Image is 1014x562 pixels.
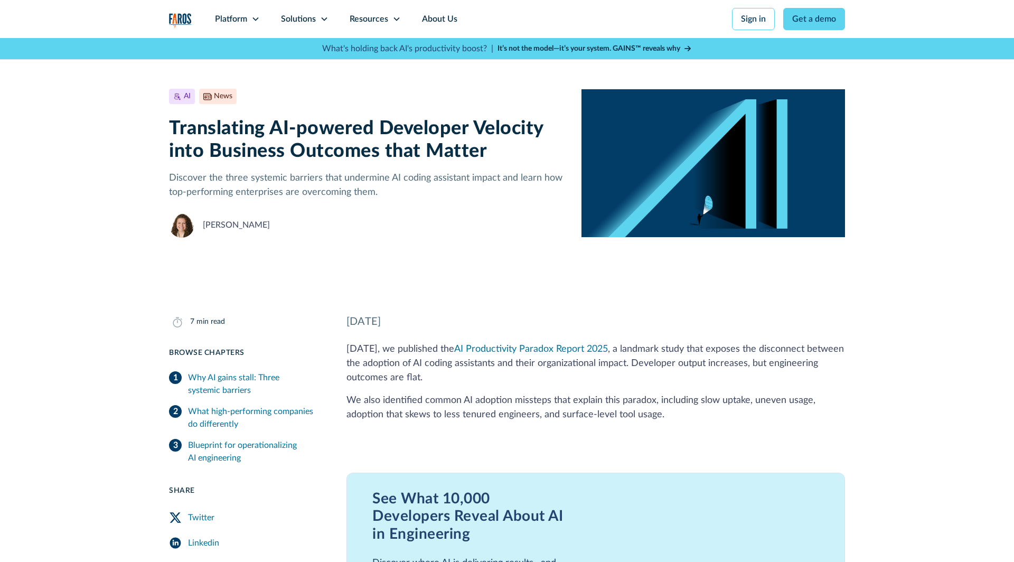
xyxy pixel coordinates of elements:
strong: It’s not the model—it’s your system. GAINS™ reveals why [497,45,680,52]
div: [DATE] [346,314,845,330]
p: What's holding back AI's productivity boost? | [322,42,493,55]
div: Solutions [281,13,316,25]
img: Logo of the analytics and reporting company Faros. [169,13,192,28]
div: What high-performing companies do differently [188,405,321,430]
a: Sign in [732,8,775,30]
div: min read [196,316,225,327]
div: Blueprint for operationalizing AI engineering [188,439,321,464]
h1: Translating AI-powered Developer Velocity into Business Outcomes that Matter [169,117,565,163]
div: Browse Chapters [169,348,321,359]
img: A dark blue background with the letters AI appearing to be walls, with a person walking through t... [581,89,845,238]
div: Why AI gains stall: Three systemic barriers [188,371,321,397]
div: See What 10,000 Developers Reveal About AI in Engineering [372,490,570,544]
a: AI Productivity Paradox Report 2025 [454,344,608,354]
a: LinkedIn Share [169,530,321,556]
div: Platform [215,13,247,25]
a: home [169,13,192,28]
img: Neely Dunlap [169,212,194,238]
a: Get a demo [783,8,845,30]
div: News [214,91,232,102]
a: It’s not the model—it’s your system. GAINS™ reveals why [497,43,692,54]
div: Resources [350,13,388,25]
p: [DATE], we published the , a landmark study that exposes the disconnect between the adoption of A... [346,342,845,385]
a: Blueprint for operationalizing AI engineering [169,435,321,469]
div: AI [184,91,191,102]
a: Twitter Share [169,505,321,530]
a: Why AI gains stall: Three systemic barriers [169,367,321,401]
div: Share [169,485,321,497]
div: [PERSON_NAME] [203,219,270,231]
div: Twitter [188,511,214,524]
div: 7 [190,316,194,327]
p: Discover the three systemic barriers that undermine AI coding assistant impact and learn how top-... [169,171,565,200]
div: Linkedin [188,537,219,549]
p: We also identified common AI adoption missteps that explain this paradox, including slow uptake, ... [346,394,845,422]
a: What high-performing companies do differently [169,401,321,435]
